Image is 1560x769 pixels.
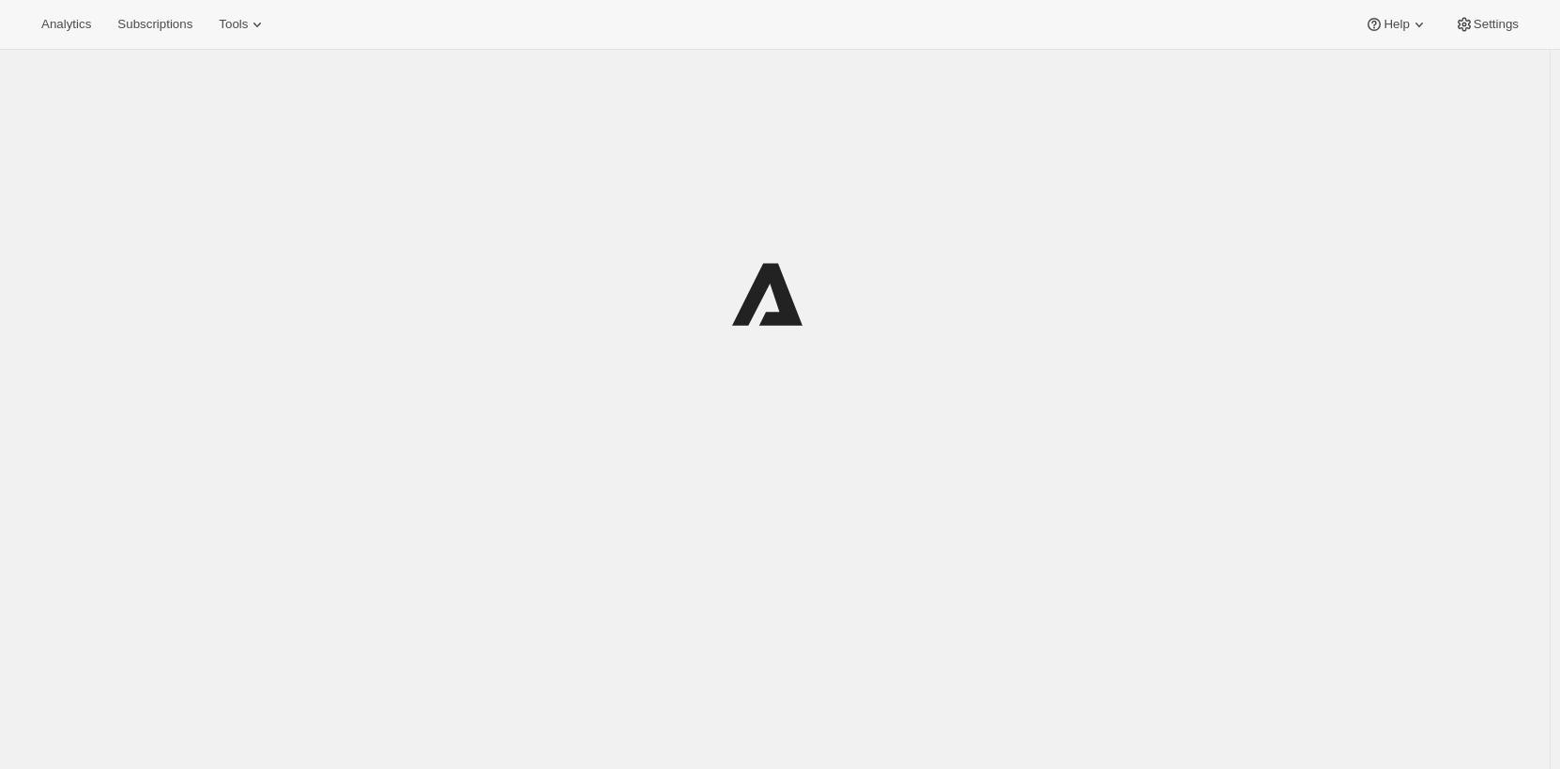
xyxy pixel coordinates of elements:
[1474,17,1519,32] span: Settings
[207,11,278,38] button: Tools
[1354,11,1439,38] button: Help
[117,17,192,32] span: Subscriptions
[1444,11,1530,38] button: Settings
[41,17,91,32] span: Analytics
[1384,17,1409,32] span: Help
[106,11,204,38] button: Subscriptions
[30,11,102,38] button: Analytics
[219,17,248,32] span: Tools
